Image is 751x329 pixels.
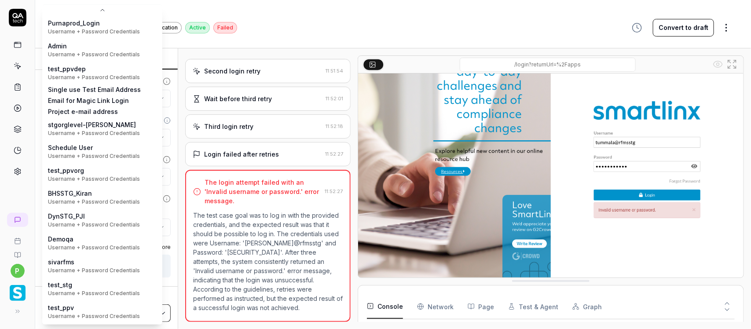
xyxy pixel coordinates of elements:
div: Single use Test Email Address [48,85,141,94]
div: Username + Password Credentials [48,312,140,320]
div: Purnaprod_Login [48,18,140,36]
div: Username + Password Credentials [48,51,140,58]
div: test_stg [48,280,140,297]
div: Username + Password Credentials [48,244,140,252]
div: Username + Password Credentials [48,267,140,274]
div: BHSSTG_Kiran [48,189,140,206]
div: DynSTG_PJI [48,212,140,229]
div: stgorglevel-[PERSON_NAME] [48,120,140,137]
div: test_ppvorg [48,166,140,183]
div: Username + Password Credentials [48,221,140,229]
div: Username + Password Credentials [48,129,140,137]
div: Username + Password Credentials [48,198,140,206]
div: Admin [48,41,140,58]
div: Username + Password Credentials [48,175,140,183]
div: Project e-mail address [48,107,118,116]
div: Username + Password Credentials [48,73,140,81]
div: Email for Magic Link Login [48,96,129,105]
div: Username + Password Credentials [48,28,140,36]
div: Schedule User [48,143,140,160]
div: Username + Password Credentials [48,289,140,297]
div: test_ppv [48,303,140,320]
div: Demoqa [48,234,140,252]
div: Username + Password Credentials [48,152,140,160]
div: sivarfms [48,257,140,274]
div: test_ppvdep [48,64,140,81]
